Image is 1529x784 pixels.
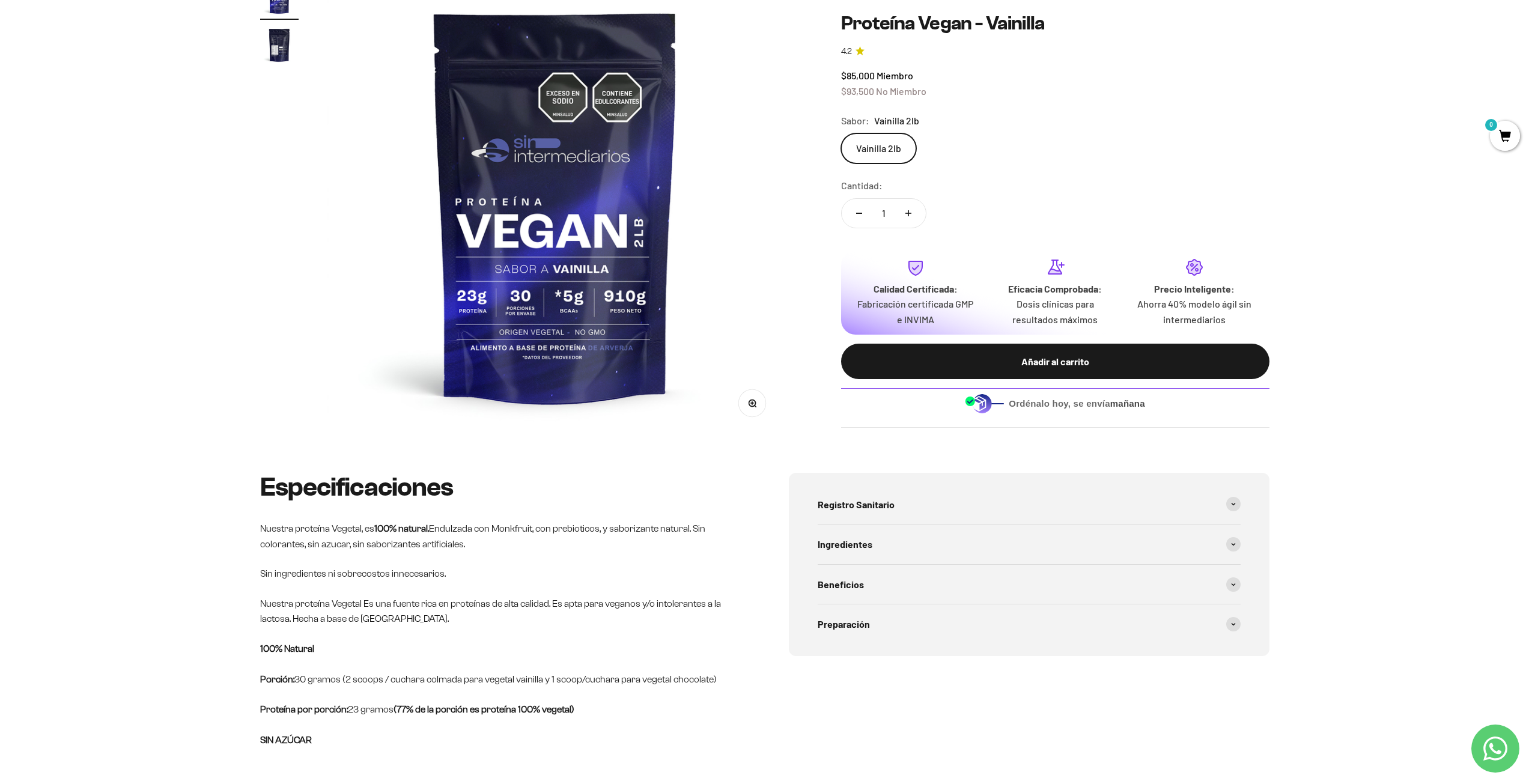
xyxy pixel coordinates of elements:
[841,178,883,193] label: Cantidad:
[1110,398,1145,408] b: mañana
[818,485,1241,524] summary: Registro Sanitario
[876,85,926,96] span: No Miembro
[260,473,741,502] h2: Especificaciones
[841,343,1269,379] button: Añadir al carrito
[965,394,1004,413] img: Despacho sin intermediarios
[374,523,429,533] strong: 100% natural.
[260,735,312,745] strong: SIN AZÚCAR
[14,141,249,173] div: La confirmación de la pureza de los ingredientes.
[841,12,1269,35] h1: Proteína Vegan - Vainilla
[818,604,1241,644] summary: Preparación
[818,577,864,592] span: Beneficios
[1490,130,1520,144] a: 0
[841,85,874,96] span: $93,500
[995,296,1115,327] p: Dosis clínicas para resultados máximos
[1154,282,1235,294] strong: Precio Inteligente:
[841,113,869,129] legend: Sabor:
[865,353,1245,369] div: Añadir al carrito
[260,596,741,627] p: Nuestra proteína Vegetal Es una fuente rica en proteínas de alta calidad. Es apta para veganos y/...
[260,26,299,68] button: Ir al artículo 2
[14,93,249,114] div: Más detalles sobre la fecha exacta de entrega.
[260,521,741,552] p: Nuestra proteína Vegetal, es Endulzada con Monkfruit, con prebioticos, y saborizante natural. Sin...
[260,674,294,684] strong: Porción:
[14,19,249,47] p: ¿Qué te daría la seguridad final para añadir este producto a tu carrito?
[841,44,1269,58] a: 4.24.2 de 5.0 estrellas
[891,198,926,227] button: Aumentar cantidad
[841,70,875,81] span: $85,000
[877,70,913,81] span: Miembro
[260,702,741,748] p: 23 gramos
[874,282,958,294] strong: Calidad Certificada:
[260,566,741,582] p: Sin ingredientes ni sobrecostos innecesarios.
[260,641,741,687] p: 30 gramos (2 scoops / cuchara colmada para vegetal vainilla y 1 scoop/cuchara para vegetal chocol...
[874,113,919,129] span: Vainilla 2lb
[818,616,870,632] span: Preparación
[1134,296,1254,327] p: Ahorra 40% modelo ágil sin intermediarios
[260,643,314,654] strong: 100% Natural
[1008,282,1102,294] strong: Eficacia Comprobada:
[818,497,895,512] span: Registro Sanitario
[260,26,299,64] img: Proteína Vegan - Vainilla
[1484,118,1498,132] mark: 0
[14,117,249,138] div: Un mensaje de garantía de satisfacción visible.
[818,565,1241,604] summary: Beneficios
[841,44,852,58] span: 4.2
[14,57,249,90] div: Un aval de expertos o estudios clínicos en la página.
[842,198,877,227] button: Reducir cantidad
[394,704,574,714] strong: (77% de la porción es proteína 100% vegetal)
[260,704,348,714] strong: Proteína por porción:
[818,536,872,552] span: Ingredientes
[196,179,248,199] span: Enviar
[856,296,976,327] p: Fabricación certificada GMP e INVIMA
[195,179,249,199] button: Enviar
[1009,397,1145,410] span: Ordénalo hoy, se envía
[818,524,1241,564] summary: Ingredientes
